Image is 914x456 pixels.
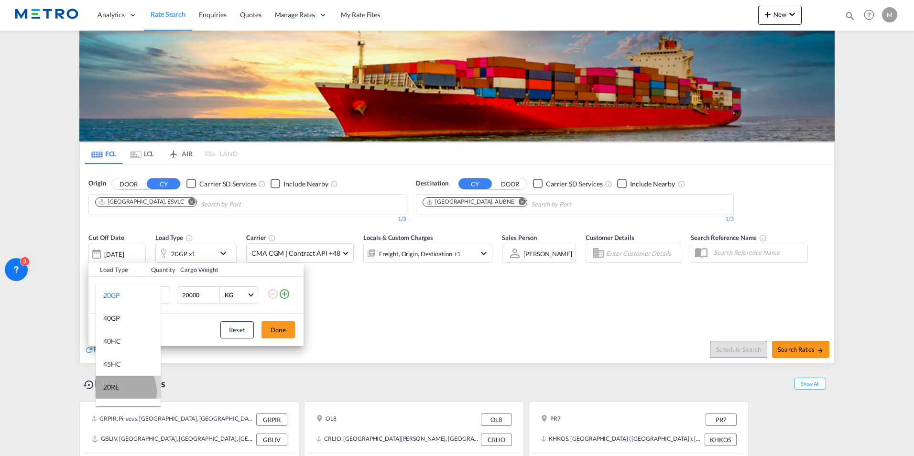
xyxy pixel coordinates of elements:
[103,382,119,392] div: 20RE
[103,291,120,300] div: 20GP
[103,337,121,346] div: 40HC
[103,359,121,369] div: 45HC
[103,405,119,415] div: 40RE
[103,314,120,323] div: 40GP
